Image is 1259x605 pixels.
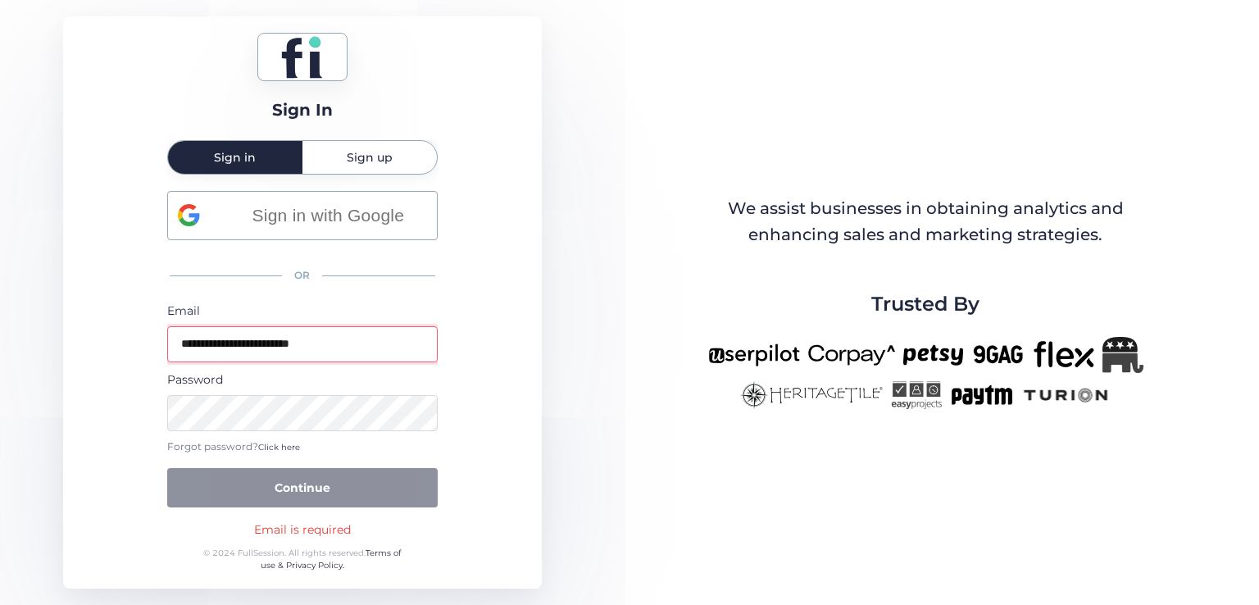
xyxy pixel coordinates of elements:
span: Click here [258,442,300,453]
img: 9gag-new.png [971,337,1025,373]
button: Continue [167,468,438,507]
img: corpay-new.png [808,337,895,373]
span: Sign in with Google [230,202,427,229]
span: Trusted By [871,289,979,320]
img: turion-new.png [1021,381,1111,409]
span: Sign in [214,152,256,163]
div: © 2024 FullSession. All rights reserved. [196,547,408,572]
div: Password [167,371,438,389]
img: userpilot-new.png [708,337,800,373]
span: Sign up [347,152,393,163]
img: easyprojects-new.png [891,381,942,409]
img: Republicanlogo-bw.png [1102,337,1143,373]
div: Email [167,302,438,320]
div: Sign In [272,98,333,123]
div: OR [167,258,438,293]
img: heritagetile-new.png [740,381,883,409]
img: paytm-new.png [950,381,1013,409]
img: petsy-new.png [903,337,963,373]
img: flex-new.png [1034,337,1094,373]
div: Forgot password? [167,439,438,455]
div: We assist businesses in obtaining analytics and enhancing sales and marketing strategies. [709,196,1142,248]
div: Email is required [254,521,351,539]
